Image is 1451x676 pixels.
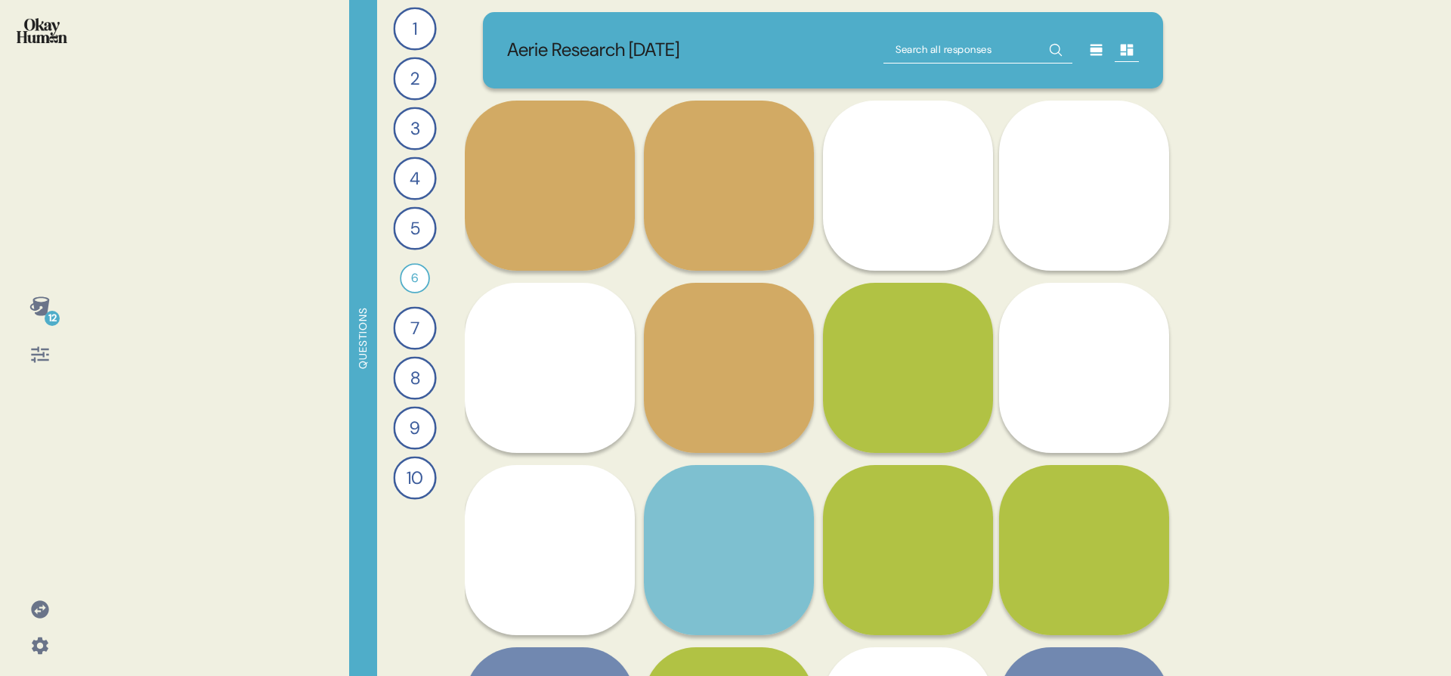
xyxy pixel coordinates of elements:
[17,18,67,43] img: okayhuman.3b1b6348.png
[393,406,436,449] div: 9
[393,306,436,349] div: 7
[393,206,436,250] div: 5
[45,311,60,326] div: 12
[507,36,679,64] p: Aerie Research [DATE]
[393,57,436,100] div: 2
[393,356,436,399] div: 8
[400,263,430,293] div: 6
[393,456,436,499] div: 10
[393,7,436,50] div: 1
[883,36,1072,64] input: Search all responses
[393,157,436,200] div: 4
[393,107,436,150] div: 3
